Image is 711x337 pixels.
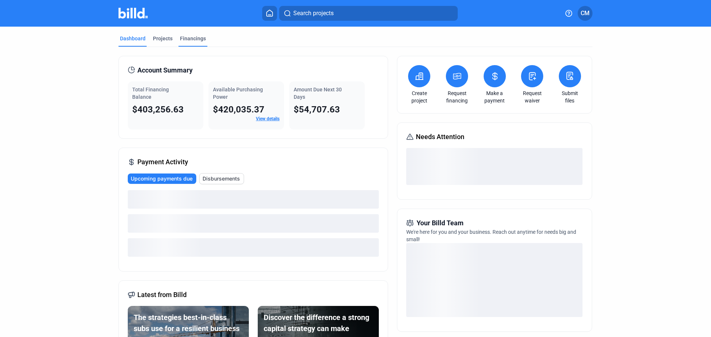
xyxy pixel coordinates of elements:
[578,6,592,21] button: CM
[128,173,196,184] button: Upcoming payments due
[134,312,243,334] div: The strategies best-in-class subs use for a resilient business
[406,243,583,317] div: loading
[279,6,458,21] button: Search projects
[482,90,508,104] a: Make a payment
[406,90,432,104] a: Create project
[294,87,342,100] span: Amount Due Next 30 Days
[132,104,184,115] span: $403,256.63
[137,157,188,167] span: Payment Activity
[406,148,583,185] div: loading
[128,190,379,209] div: loading
[137,290,187,300] span: Latest from Billd
[256,116,280,121] a: View details
[131,175,193,182] span: Upcoming payments due
[128,238,379,257] div: loading
[417,218,464,228] span: Your Billd Team
[581,9,590,18] span: CM
[118,8,148,18] img: Billd Company Logo
[180,35,206,42] div: Financings
[137,65,193,75] span: Account Summary
[294,104,340,115] span: $54,707.63
[153,35,173,42] div: Projects
[213,87,263,100] span: Available Purchasing Power
[264,312,373,334] div: Discover the difference a strong capital strategy can make
[128,214,379,233] div: loading
[557,90,583,104] a: Submit files
[444,90,470,104] a: Request financing
[203,175,240,182] span: Disbursements
[293,9,334,18] span: Search projects
[213,104,264,115] span: $420,035.37
[120,35,146,42] div: Dashboard
[519,90,545,104] a: Request waiver
[132,87,169,100] span: Total Financing Balance
[406,229,576,242] span: We're here for you and your business. Reach out anytime for needs big and small!
[199,173,244,184] button: Disbursements
[416,132,464,142] span: Needs Attention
